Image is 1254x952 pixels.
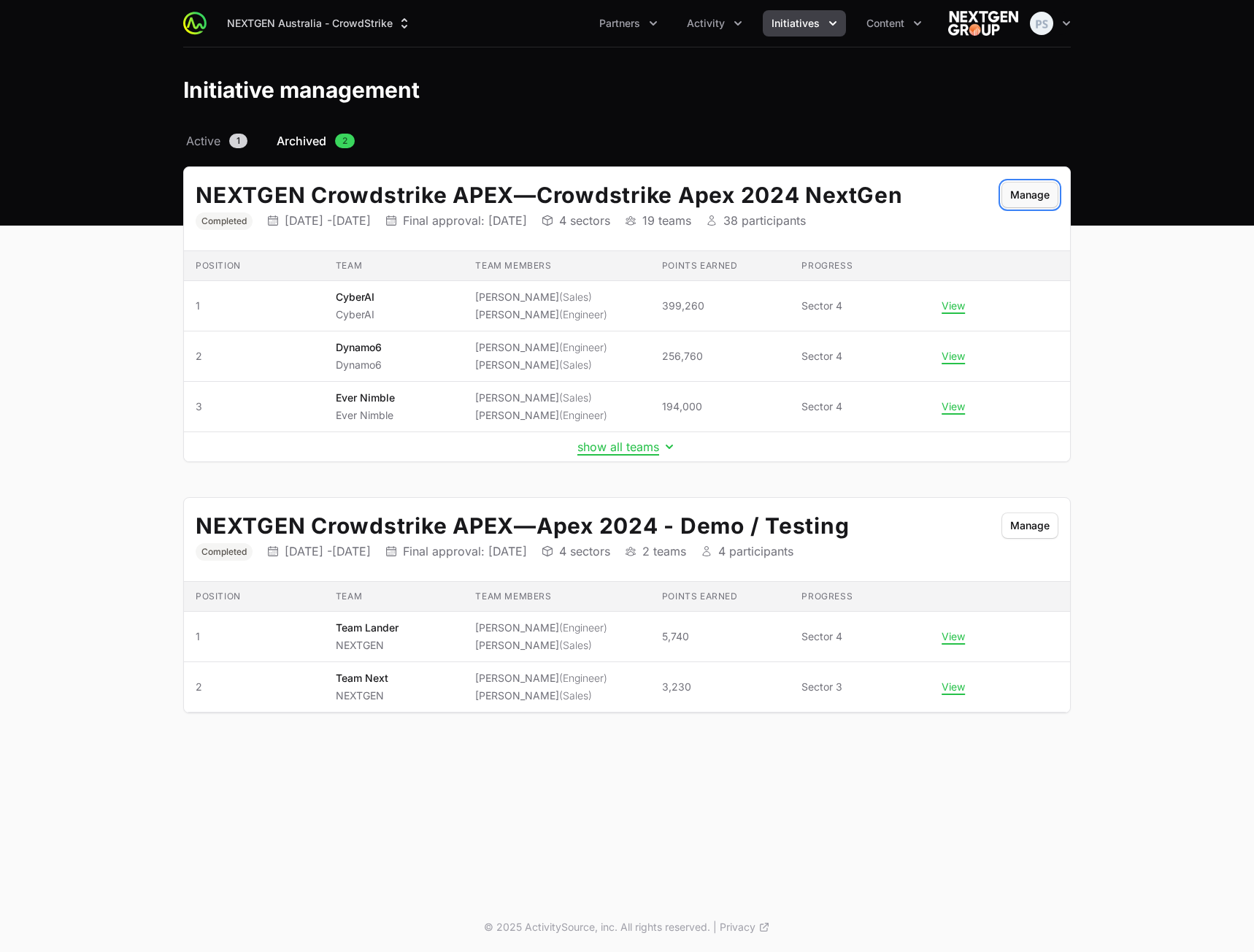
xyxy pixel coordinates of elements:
[662,680,691,694] span: 3,230
[559,213,610,228] p: 4 sectors
[577,439,677,454] button: show all teams
[475,307,607,322] li: [PERSON_NAME]
[942,630,965,643] button: View
[942,400,965,413] button: View
[277,132,326,150] span: Archived
[475,638,607,653] li: [PERSON_NAME]
[1030,12,1053,35] img: Peter Spillane
[720,920,770,934] a: Privacy
[183,497,1071,713] div: Initiative details
[475,391,607,405] li: [PERSON_NAME]
[514,182,536,208] span: —
[229,134,247,148] span: 1
[866,16,904,31] span: Content
[642,544,686,558] p: 2 teams
[475,290,607,304] li: [PERSON_NAME]
[763,10,846,37] button: Initiatives
[559,291,592,303] span: (Sales)
[475,688,607,703] li: [PERSON_NAME]
[559,639,592,651] span: (Sales)
[1010,517,1050,534] span: Manage
[599,16,640,31] span: Partners
[662,399,702,414] span: 194,000
[184,251,324,281] th: Position
[484,920,710,934] p: © 2025 ActivitySource, inc. All rights reserved.
[942,299,965,312] button: View
[559,341,607,353] span: (Engineer)
[678,10,751,37] div: Activity menu
[336,671,388,686] p: Team Next
[183,166,1071,462] div: Initiative details
[196,349,312,364] span: 2
[475,340,607,355] li: [PERSON_NAME]
[559,621,607,634] span: (Engineer)
[196,182,987,208] h2: NEXTGEN Crowdstrike APEX Crowdstrike Apex 2024 NextGen
[207,10,931,37] div: Main navigation
[650,251,791,281] th: Points earned
[801,629,918,644] span: Sector 4
[475,671,607,686] li: [PERSON_NAME]
[713,920,717,934] span: |
[475,621,607,635] li: [PERSON_NAME]
[336,290,374,304] p: CyberAI
[801,399,918,414] span: Sector 4
[559,391,592,404] span: (Sales)
[285,213,371,228] p: [DATE] - [DATE]
[336,358,382,372] p: Dynamo6
[274,132,358,150] a: Archived2
[463,251,650,281] th: Team members
[196,513,987,539] h2: NEXTGEN Crowdstrike APEX Apex 2024 - Demo / Testing
[196,629,312,644] span: 1
[662,349,703,364] span: 256,760
[475,358,607,372] li: [PERSON_NAME]
[183,77,420,103] h1: Initiative management
[186,132,220,150] span: Active
[184,582,324,612] th: Position
[559,672,607,684] span: (Engineer)
[790,582,930,612] th: Progress
[183,12,207,35] img: ActivitySource
[196,399,312,414] span: 3
[463,582,650,612] th: Team members
[514,513,536,539] span: —
[559,544,610,558] p: 4 sectors
[942,680,965,694] button: View
[285,544,371,558] p: [DATE] - [DATE]
[650,582,791,612] th: Points earned
[942,350,965,363] button: View
[858,10,931,37] div: Content menu
[642,213,691,228] p: 19 teams
[718,544,793,558] p: 4 participants
[183,132,1071,150] nav: Initiative activity log navigation
[475,408,607,423] li: [PERSON_NAME]
[687,16,725,31] span: Activity
[324,582,464,612] th: Team
[335,134,355,148] span: 2
[801,299,918,313] span: Sector 4
[196,299,312,313] span: 1
[196,680,312,694] span: 2
[403,544,527,558] p: Final approval: [DATE]
[336,688,388,703] p: NEXTGEN
[948,9,1018,38] img: NEXTGEN Australia
[1001,182,1058,208] button: Manage
[324,251,464,281] th: Team
[591,10,666,37] div: Partners menu
[801,349,918,364] span: Sector 4
[763,10,846,37] div: Initiatives menu
[336,391,395,405] p: Ever Nimble
[336,307,374,322] p: CyberAI
[662,629,689,644] span: 5,740
[678,10,751,37] button: Activity
[1001,513,1058,539] button: Manage
[591,10,666,37] button: Partners
[559,689,592,702] span: (Sales)
[218,10,420,37] button: NEXTGEN Australia - CrowdStrike
[183,132,250,150] a: Active1
[801,680,918,694] span: Sector 3
[336,621,399,635] p: Team Lander
[559,409,607,421] span: (Engineer)
[1010,186,1050,204] span: Manage
[336,408,395,423] p: Ever Nimble
[218,10,420,37] div: Supplier switch menu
